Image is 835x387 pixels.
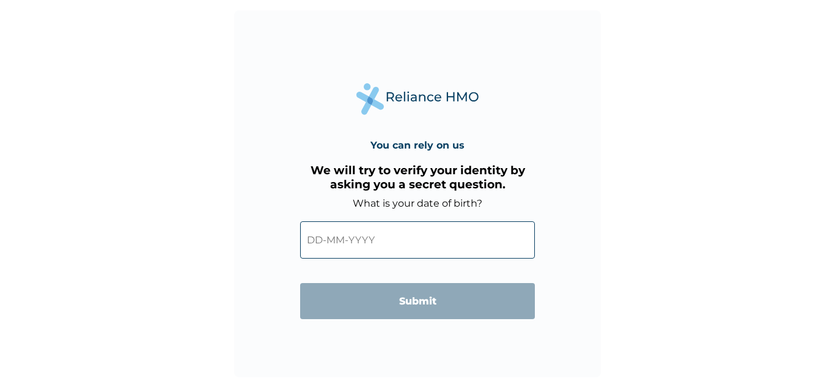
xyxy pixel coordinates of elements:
input: Submit [300,283,535,319]
h3: We will try to verify your identity by asking you a secret question. [300,163,535,191]
img: Reliance Health's Logo [356,83,479,114]
label: What is your date of birth? [353,197,482,209]
h4: You can rely on us [370,139,465,151]
input: DD-MM-YYYY [300,221,535,259]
